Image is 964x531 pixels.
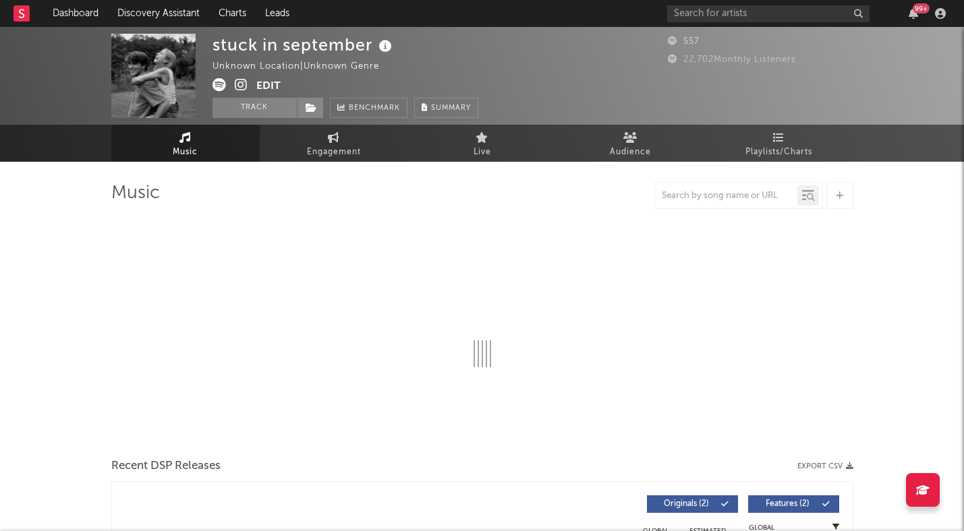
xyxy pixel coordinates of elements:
span: Recent DSP Releases [111,458,221,474]
span: Engagement [307,144,361,160]
button: Track [212,98,297,118]
button: Edit [256,78,281,95]
div: Unknown Location | Unknown Genre [212,59,395,75]
input: Search by song name or URL [655,191,797,201]
a: Engagement [260,125,408,162]
a: Live [408,125,557,162]
span: Audience [610,144,651,160]
button: Features(2) [748,495,839,513]
div: stuck in september [212,34,395,56]
span: Live [474,144,491,160]
a: Playlists/Charts [705,125,853,162]
a: Audience [557,125,705,162]
span: Playlists/Charts [745,144,812,160]
span: Music [173,144,198,160]
button: Summary [414,98,478,118]
span: 557 [668,37,700,46]
a: Music [111,125,260,162]
span: Benchmark [349,100,400,117]
div: 99 + [913,3,930,13]
button: 99+ [909,8,918,19]
span: Originals ( 2 ) [656,500,718,508]
span: Features ( 2 ) [757,500,819,508]
span: 22,702 Monthly Listeners [668,55,796,64]
button: Originals(2) [647,495,738,513]
input: Search for artists [667,5,870,22]
span: Summary [431,104,471,112]
a: Benchmark [330,98,407,118]
button: Export CSV [797,462,853,470]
